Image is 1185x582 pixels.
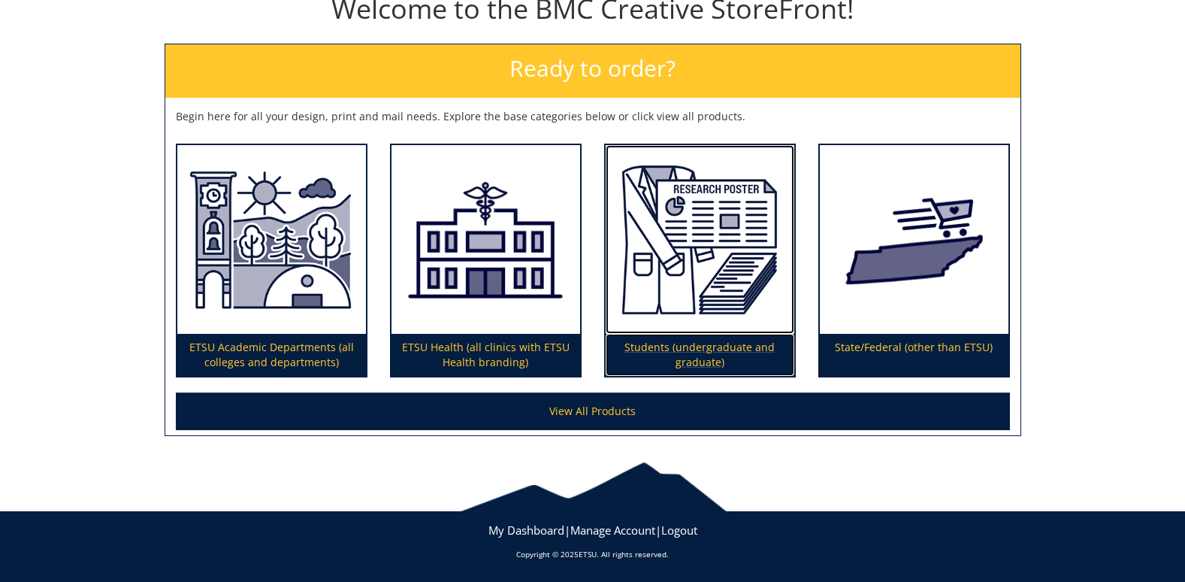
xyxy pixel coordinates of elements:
a: ETSU [579,549,597,559]
a: My Dashboard [488,523,564,538]
p: ETSU Academic Departments (all colleges and departments) [177,334,366,376]
a: ETSU Health (all clinics with ETSU Health branding) [391,145,580,377]
a: ETSU Academic Departments (all colleges and departments) [177,145,366,377]
p: Students (undergraduate and graduate) [606,334,794,376]
p: Begin here for all your design, print and mail needs. Explore the base categories below or click ... [176,109,1010,124]
p: ETSU Health (all clinics with ETSU Health branding) [391,334,580,376]
img: ETSU Academic Departments (all colleges and departments) [177,145,366,335]
a: Manage Account [570,523,655,538]
img: Students (undergraduate and graduate) [606,145,794,335]
a: Logout [661,523,697,538]
a: State/Federal (other than ETSU) [820,145,1008,377]
a: Students (undergraduate and graduate) [606,145,794,377]
p: State/Federal (other than ETSU) [820,334,1008,376]
img: ETSU Health (all clinics with ETSU Health branding) [391,145,580,335]
img: State/Federal (other than ETSU) [820,145,1008,335]
h2: Ready to order? [165,44,1020,98]
a: View All Products [176,393,1010,430]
